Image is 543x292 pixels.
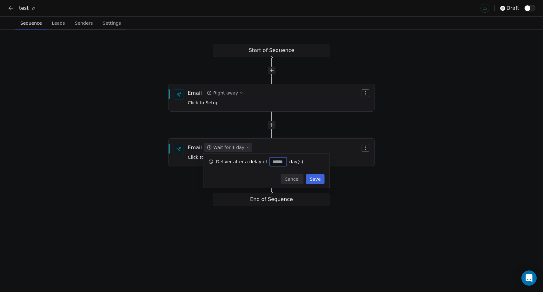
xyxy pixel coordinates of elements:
[214,193,329,206] div: End of Sequence
[216,159,267,165] span: Deliver after a delay of
[213,144,244,151] div: Wait for 1 day
[100,19,123,28] span: Settings
[204,143,252,152] button: Wait for 1 day
[188,144,202,151] div: Email
[18,19,44,28] span: Sequence
[306,174,324,184] button: Save
[204,88,246,97] button: Right away
[169,84,375,112] div: EmailRight awayClick to Setup
[213,90,238,96] div: Right away
[281,174,303,184] button: Cancel
[19,4,29,12] span: test
[72,19,96,28] span: Senders
[188,89,202,96] div: Email
[188,100,219,105] span: Click to Setup
[50,19,68,28] span: Leads
[188,155,219,160] span: Click to Setup
[214,44,329,57] div: Start of Sequence
[521,270,537,286] div: Open Intercom Messenger
[507,4,519,12] span: draft
[289,159,303,165] span: day(s)
[169,138,375,166] div: EmailWait for 1 dayClick to Setup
